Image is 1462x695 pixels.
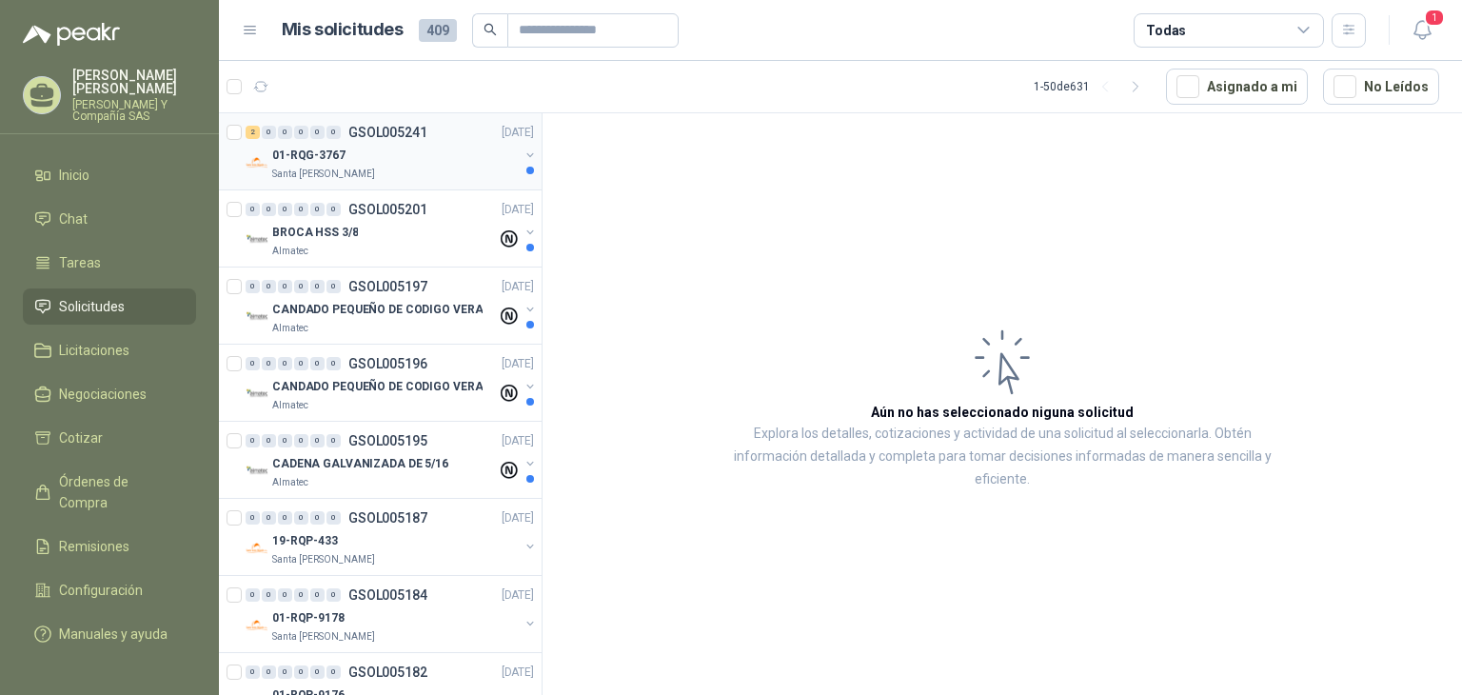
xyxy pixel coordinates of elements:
[23,23,120,46] img: Logo peakr
[246,506,538,567] a: 0 0 0 0 0 0 GSOL005187[DATE] Company Logo19-RQP-433Santa [PERSON_NAME]
[310,511,325,525] div: 0
[502,509,534,527] p: [DATE]
[326,280,341,293] div: 0
[310,280,325,293] div: 0
[246,429,538,490] a: 0 0 0 0 0 0 GSOL005195[DATE] Company LogoCADENA GALVANIZADA DE 5/16Almatec
[272,609,345,627] p: 01-RQP-9178
[246,151,268,174] img: Company Logo
[326,434,341,447] div: 0
[294,357,308,370] div: 0
[502,432,534,450] p: [DATE]
[246,511,260,525] div: 0
[272,398,308,413] p: Almatec
[23,616,196,652] a: Manuales y ayuda
[23,332,196,368] a: Licitaciones
[348,434,427,447] p: GSOL005195
[246,614,268,637] img: Company Logo
[246,357,260,370] div: 0
[246,198,538,259] a: 0 0 0 0 0 0 GSOL005201[DATE] Company LogoBROCA HSS 3/8Almatec
[246,306,268,328] img: Company Logo
[262,280,276,293] div: 0
[310,588,325,602] div: 0
[59,471,178,513] span: Órdenes de Compra
[246,275,538,336] a: 0 0 0 0 0 0 GSOL005197[DATE] Company LogoCANDADO PEQUEÑO DE CODIGO VERAAlmatec
[1405,13,1439,48] button: 1
[733,423,1272,491] p: Explora los detalles, cotizaciones y actividad de una solicitud al seleccionarla. Obtén informaci...
[294,665,308,679] div: 0
[1034,71,1151,102] div: 1 - 50 de 631
[59,165,89,186] span: Inicio
[502,664,534,682] p: [DATE]
[294,126,308,139] div: 0
[348,357,427,370] p: GSOL005196
[23,420,196,456] a: Cotizar
[23,245,196,281] a: Tareas
[72,99,196,122] p: [PERSON_NAME] Y Compañía SAS
[348,280,427,293] p: GSOL005197
[310,126,325,139] div: 0
[246,352,538,413] a: 0 0 0 0 0 0 GSOL005196[DATE] Company LogoCANDADO PEQUEÑO DE CODIGO VERAAlmatec
[59,252,101,273] span: Tareas
[59,208,88,229] span: Chat
[272,475,308,490] p: Almatec
[246,126,260,139] div: 2
[278,511,292,525] div: 0
[272,455,448,473] p: CADENA GALVANIZADA DE 5/16
[278,126,292,139] div: 0
[502,355,534,373] p: [DATE]
[348,588,427,602] p: GSOL005184
[246,665,260,679] div: 0
[246,588,260,602] div: 0
[348,511,427,525] p: GSOL005187
[246,203,260,216] div: 0
[23,201,196,237] a: Chat
[59,624,168,645] span: Manuales y ayuda
[262,203,276,216] div: 0
[246,460,268,483] img: Company Logo
[310,357,325,370] div: 0
[278,588,292,602] div: 0
[1323,69,1439,105] button: No Leídos
[246,121,538,182] a: 2 0 0 0 0 0 GSOL005241[DATE] Company Logo01-RQG-3767Santa [PERSON_NAME]
[272,321,308,336] p: Almatec
[272,224,358,242] p: BROCA HSS 3/8
[326,665,341,679] div: 0
[326,511,341,525] div: 0
[278,665,292,679] div: 0
[310,665,325,679] div: 0
[502,586,534,605] p: [DATE]
[23,288,196,325] a: Solicitudes
[272,147,346,165] p: 01-RQG-3767
[23,376,196,412] a: Negociaciones
[272,167,375,182] p: Santa [PERSON_NAME]
[326,126,341,139] div: 0
[23,464,196,521] a: Órdenes de Compra
[23,157,196,193] a: Inicio
[419,19,457,42] span: 409
[262,665,276,679] div: 0
[310,203,325,216] div: 0
[1146,20,1186,41] div: Todas
[272,629,375,645] p: Santa [PERSON_NAME]
[278,203,292,216] div: 0
[246,434,260,447] div: 0
[348,665,427,679] p: GSOL005182
[246,584,538,645] a: 0 0 0 0 0 0 GSOL005184[DATE] Company Logo01-RQP-9178Santa [PERSON_NAME]
[59,580,143,601] span: Configuración
[59,296,125,317] span: Solicitudes
[326,588,341,602] div: 0
[1424,9,1445,27] span: 1
[59,384,147,405] span: Negociaciones
[278,357,292,370] div: 0
[246,383,268,406] img: Company Logo
[1166,69,1308,105] button: Asignado a mi
[326,203,341,216] div: 0
[484,23,497,36] span: search
[23,528,196,565] a: Remisiones
[272,244,308,259] p: Almatec
[348,126,427,139] p: GSOL005241
[246,228,268,251] img: Company Logo
[502,124,534,142] p: [DATE]
[272,552,375,567] p: Santa [PERSON_NAME]
[871,402,1134,423] h3: Aún no has seleccionado niguna solicitud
